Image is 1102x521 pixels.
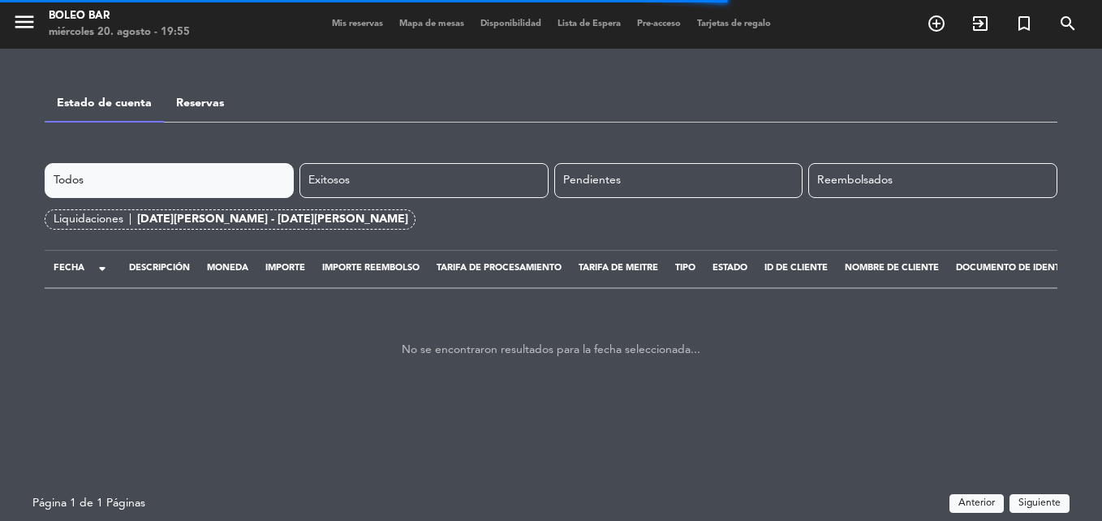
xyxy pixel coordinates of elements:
[845,264,939,273] span: Nombre de cliente
[322,264,420,273] span: Importe reembolso
[129,264,190,273] span: Descripción
[137,210,408,229] div: [DATE][PERSON_NAME] - [DATE][PERSON_NAME]
[265,264,305,273] span: Importe
[579,264,658,273] span: Tarifa de Meitre
[971,14,990,33] i: exit_to_app
[57,97,152,109] a: Estado de cuenta
[472,19,549,28] span: Disponibilidad
[129,210,131,229] span: |
[49,8,190,24] div: Boleo Bar
[391,19,472,28] span: Mapa de mesas
[755,250,836,288] th: Id de cliente
[12,10,37,40] button: menu
[299,163,549,198] div: Exitosos
[93,259,112,278] span: arrow_drop_down
[554,163,803,198] div: Pendientes
[324,19,391,28] span: Mis reservas
[49,24,190,41] div: miércoles 20. agosto - 19:55
[207,264,248,273] span: Moneda
[45,163,294,198] div: Todos
[629,19,689,28] span: Pre-acceso
[712,264,747,273] span: Estado
[1058,14,1078,33] i: search
[675,264,695,273] span: Tipo
[176,97,224,109] a: Reservas
[45,300,1057,400] div: No se encontraron resultados para la fecha seleccionada...
[689,19,779,28] span: Tarjetas de regalo
[927,14,946,33] i: add_circle_outline
[54,210,137,229] div: Liquidaciones
[54,261,84,276] span: Fecha
[12,10,37,34] i: menu
[437,264,562,273] span: Tarifa de procesamiento
[1014,14,1034,33] i: turned_in_not
[808,163,1057,198] div: Reembolsados
[549,19,629,28] span: Lista de Espera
